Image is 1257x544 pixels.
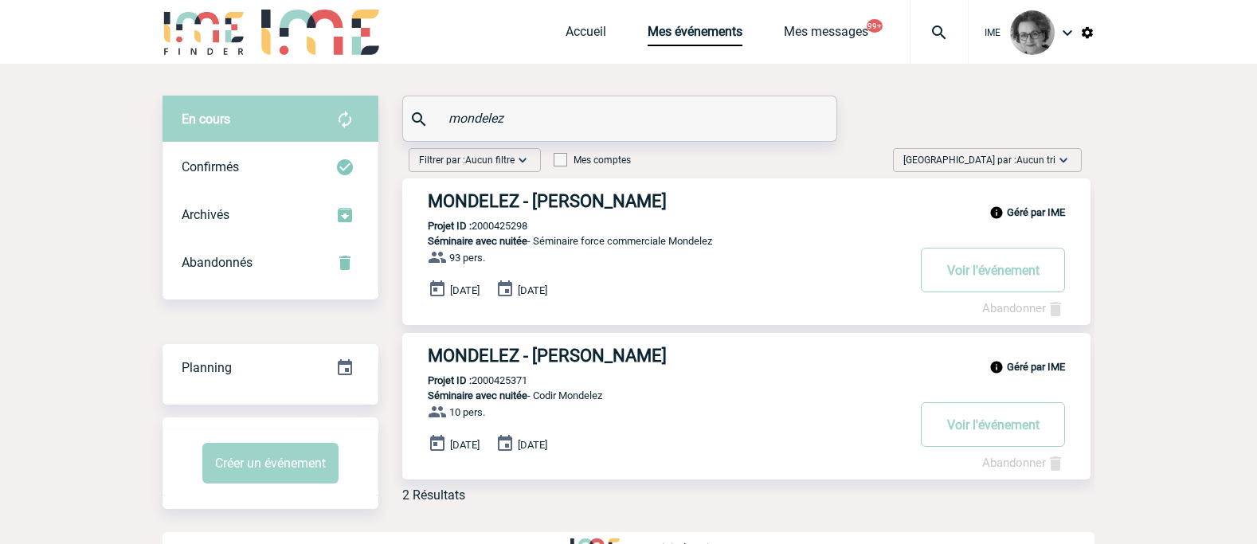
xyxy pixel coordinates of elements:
[402,487,465,503] div: 2 Résultats
[554,155,631,166] label: Mes comptes
[163,10,245,55] img: IME-Finder
[182,207,229,222] span: Archivés
[163,239,378,287] div: Retrouvez ici tous vos événements annulés
[515,152,531,168] img: baseline_expand_more_white_24dp-b.png
[449,252,485,264] span: 93 pers.
[163,344,378,392] div: Retrouvez ici tous vos événements organisés par date et état d'avancement
[402,191,1091,211] a: MONDELEZ - [PERSON_NAME]
[989,360,1004,374] img: info_black_24dp.svg
[982,301,1065,315] a: Abandonner
[428,346,906,366] h3: MONDELEZ - [PERSON_NAME]
[182,112,230,127] span: En cours
[648,24,742,46] a: Mes événements
[450,439,480,451] span: [DATE]
[402,235,906,247] p: - Séminaire force commerciale Mondelez
[1016,155,1055,166] span: Aucun tri
[163,343,378,390] a: Planning
[985,27,1001,38] span: IME
[402,220,527,232] p: 2000425298
[449,406,485,418] span: 10 pers.
[989,205,1004,220] img: info_black_24dp.svg
[566,24,606,46] a: Accueil
[903,152,1055,168] span: [GEOGRAPHIC_DATA] par :
[450,284,480,296] span: [DATE]
[428,235,527,247] span: Séminaire avec nuitée
[921,248,1065,292] button: Voir l'événement
[428,389,527,401] span: Séminaire avec nuitée
[982,456,1065,470] a: Abandonner
[182,159,239,174] span: Confirmés
[1007,361,1065,373] b: Géré par IME
[428,191,906,211] h3: MONDELEZ - [PERSON_NAME]
[784,24,868,46] a: Mes messages
[202,443,339,483] button: Créer un événement
[428,220,472,232] b: Projet ID :
[419,152,515,168] span: Filtrer par :
[867,19,883,33] button: 99+
[402,346,1091,366] a: MONDELEZ - [PERSON_NAME]
[444,107,799,130] input: Rechercher un événement par son nom
[163,191,378,239] div: Retrouvez ici tous les événements que vous avez décidé d'archiver
[163,96,378,143] div: Retrouvez ici tous vos évènements avant confirmation
[1055,152,1071,168] img: baseline_expand_more_white_24dp-b.png
[465,155,515,166] span: Aucun filtre
[1010,10,1055,55] img: 101028-0.jpg
[1007,206,1065,218] b: Géré par IME
[182,255,253,270] span: Abandonnés
[428,374,472,386] b: Projet ID :
[518,439,547,451] span: [DATE]
[921,402,1065,447] button: Voir l'événement
[182,360,232,375] span: Planning
[402,389,906,401] p: - Codir Mondelez
[518,284,547,296] span: [DATE]
[402,374,527,386] p: 2000425371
